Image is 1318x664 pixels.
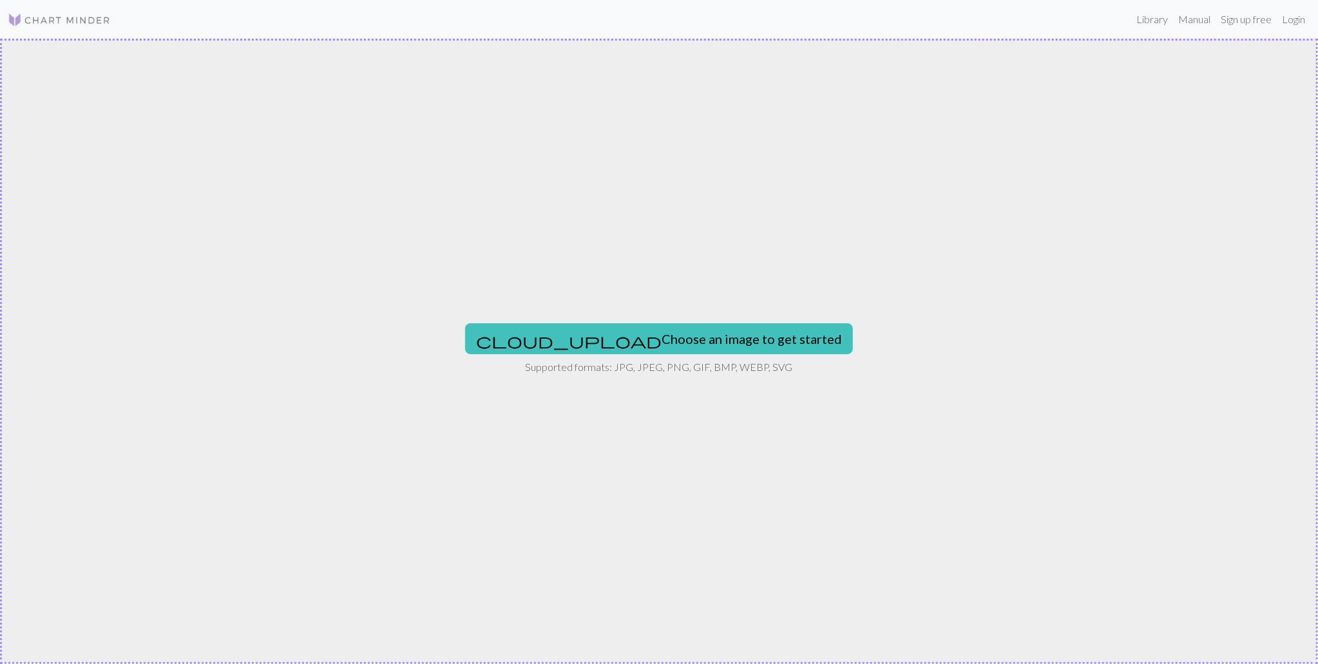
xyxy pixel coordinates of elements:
a: Library [1131,6,1173,32]
p: Supported formats: JPG, JPEG, PNG, GIF, BMP, WEBP, SVG [526,359,793,375]
a: Sign up free [1216,6,1277,32]
a: Login [1277,6,1310,32]
button: Choose an image to get started [465,323,853,354]
img: Logo [8,12,111,28]
a: Manual [1173,6,1216,32]
span: cloud_upload [476,332,662,350]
